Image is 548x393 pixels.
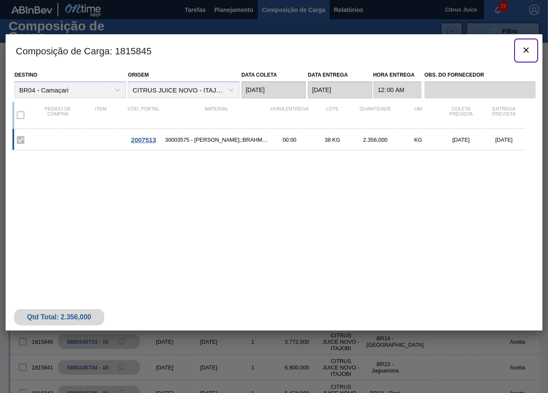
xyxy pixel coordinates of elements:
[15,72,37,78] label: Destino
[268,106,311,124] div: Hora Entrega
[79,106,122,124] div: Item
[397,137,440,143] div: KG
[308,72,348,78] label: Data entrega
[482,106,525,124] div: Entrega Prevista
[354,106,397,124] div: Quantidade
[373,69,422,81] label: Hora Entrega
[165,106,268,124] div: Material
[6,34,542,67] h3: Composição de Carga : 1815845
[440,137,482,143] div: [DATE]
[122,136,165,143] div: Ir para o Pedido
[308,81,372,98] input: dd/mm/yyyy
[311,106,354,124] div: Lote
[131,136,156,143] span: 2007513
[128,72,149,78] label: Origem
[165,137,268,143] span: 30003575 - SUCO CONCENT LIMAO;;BRAHMA;BOMBONA 62KG;
[311,137,354,143] div: 38 KG
[397,106,440,124] div: UM
[241,72,277,78] label: Data coleta
[21,313,98,321] div: Qtd Total: 2.356,000
[425,69,536,81] label: Obs. do Fornecedor
[241,81,306,98] input: dd/mm/yyyy
[354,137,397,143] div: 2.356,000
[36,106,79,124] div: Pedido de compra
[440,106,482,124] div: Coleta Prevista
[122,106,165,124] div: Cód. Portal
[482,137,525,143] div: [DATE]
[268,137,311,143] div: 00:00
